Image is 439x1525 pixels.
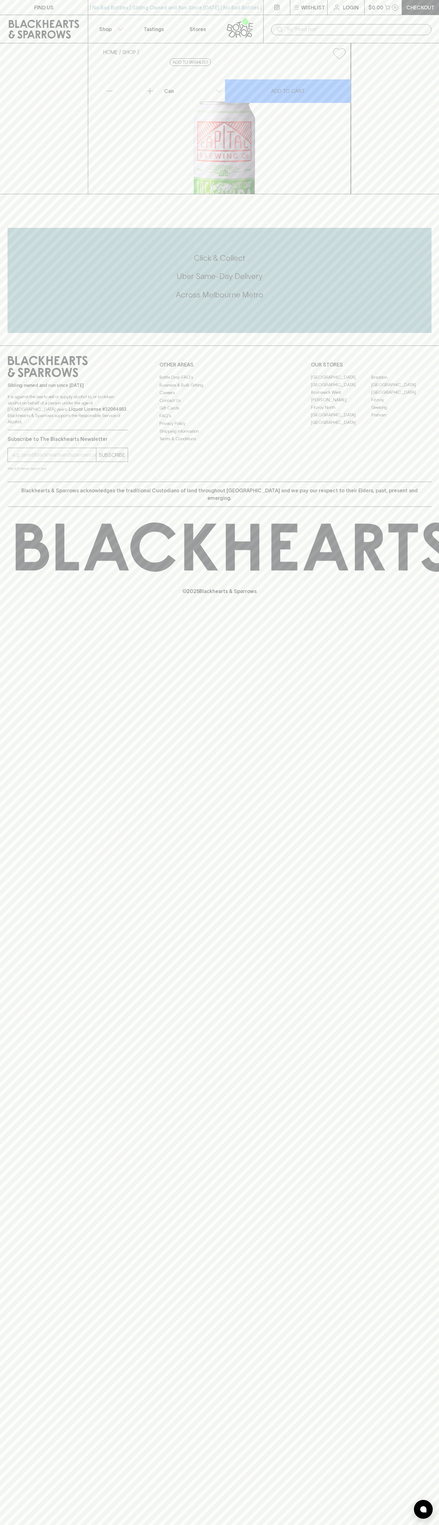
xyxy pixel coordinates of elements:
a: Geelong [371,404,431,411]
a: Bottle Drop FAQ's [159,374,280,381]
p: OTHER AREAS [159,361,280,368]
a: [GEOGRAPHIC_DATA] [311,411,371,419]
a: Prahran [371,411,431,419]
p: Checkout [406,4,435,11]
button: Add to wishlist [170,58,211,66]
p: Can [164,87,174,95]
a: Terms & Conditions [159,435,280,443]
a: Business & Bulk Gifting [159,381,280,389]
a: Tastings [132,15,176,43]
a: Braddon [371,373,431,381]
button: ADD TO CART [225,79,351,103]
a: [GEOGRAPHIC_DATA] [371,381,431,388]
button: SUBSCRIBE [96,448,128,462]
p: It is against the law to sell or supply alcohol to, or to obtain alcohol on behalf of a person un... [8,393,128,425]
p: Tastings [144,25,164,33]
p: Wishlist [301,4,325,11]
p: Sibling owned and run since [DATE] [8,382,128,388]
a: [GEOGRAPHIC_DATA] [371,388,431,396]
a: HOME [103,49,118,55]
a: [GEOGRAPHIC_DATA] [311,381,371,388]
p: 0 [394,6,396,9]
a: [PERSON_NAME] [311,396,371,404]
p: We will never spam you [8,465,128,472]
p: Blackhearts & Sparrows acknowledges the traditional Custodians of land throughout [GEOGRAPHIC_DAT... [12,487,427,502]
a: SHOP [122,49,136,55]
img: bubble-icon [420,1506,426,1512]
div: Call to action block [8,228,431,333]
a: [GEOGRAPHIC_DATA] [311,419,371,426]
img: 51429.png [98,64,351,194]
strong: Liquor License #32064953 [69,407,126,412]
h5: Click & Collect [8,253,431,263]
p: ADD TO CART [271,87,305,95]
p: SUBSCRIBE [99,451,125,459]
p: Shop [99,25,112,33]
a: Contact Us [159,397,280,404]
p: FIND US [34,4,54,11]
a: FAQ's [159,412,280,420]
a: Stores [176,15,220,43]
a: Fitzroy North [311,404,371,411]
a: Privacy Policy [159,420,280,427]
p: Subscribe to The Blackhearts Newsletter [8,435,128,443]
p: $0.00 [368,4,383,11]
div: Can [162,85,225,97]
a: [GEOGRAPHIC_DATA] [311,373,371,381]
button: Shop [88,15,132,43]
button: Add to wishlist [331,46,348,62]
p: Stores [190,25,206,33]
p: Login [343,4,359,11]
a: Fitzroy [371,396,431,404]
h5: Uber Same-Day Delivery [8,271,431,281]
p: OUR STORES [311,361,431,368]
a: Brunswick West [311,388,371,396]
input: Try "Pinot noir" [286,24,426,35]
a: Gift Cards [159,404,280,412]
a: Careers [159,389,280,397]
input: e.g. jane@blackheartsandsparrows.com.au [13,450,96,460]
h5: Across Melbourne Metro [8,290,431,300]
a: Shipping Information [159,427,280,435]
